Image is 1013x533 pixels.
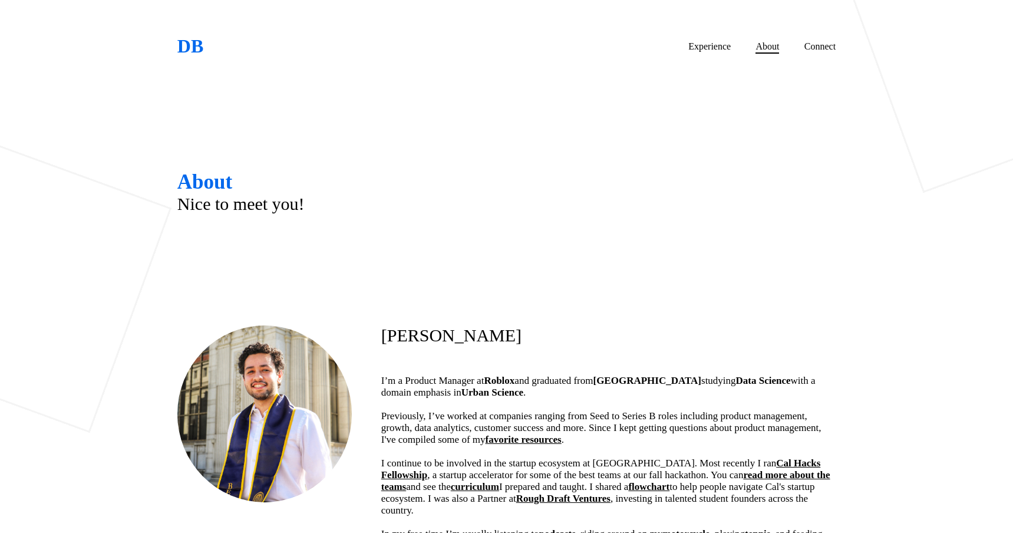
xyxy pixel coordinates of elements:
img: me [177,325,352,502]
b: Roblox [484,375,514,386]
a: read more about the teams [381,469,830,492]
a: Cal Hacks Fellowship [381,458,821,481]
b: Data Science [736,375,791,386]
h3: Nice to meet you! [177,194,836,214]
a: Rough Draft Ventures [516,493,611,504]
a: About [755,41,779,54]
a: favorite resources [486,434,562,445]
h4: [PERSON_NAME] [381,325,836,346]
a: flowchart [628,481,669,492]
h2: About [177,170,836,194]
a: Experience [688,41,731,54]
b: [GEOGRAPHIC_DATA] [593,375,701,386]
a: Connect [804,41,836,54]
a: curriculum [451,481,499,492]
a: DB [177,35,203,59]
b: Urban Science [461,387,523,398]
